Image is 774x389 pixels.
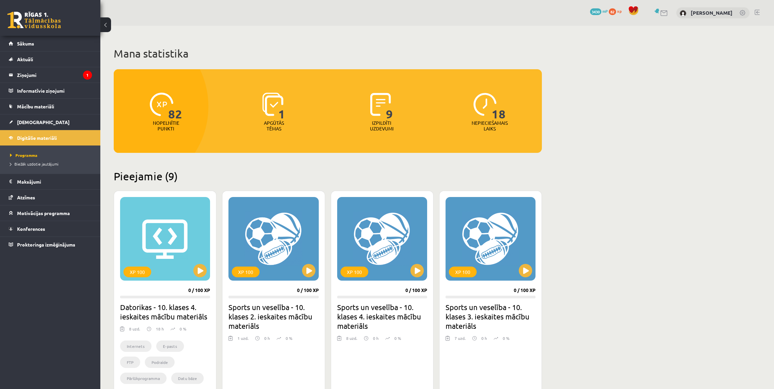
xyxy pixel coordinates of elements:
span: mP [602,8,608,14]
a: [PERSON_NAME] [691,9,733,16]
i: 1 [83,71,92,80]
div: 8 uzd. [129,326,140,336]
h2: Datorikas - 10. klases 4. ieskaites mācību materiāls [120,302,210,321]
h1: Mana statistika [114,47,542,60]
a: Programma [10,152,94,158]
div: XP 100 [123,267,151,277]
span: 82 [609,8,616,15]
a: Atzīmes [9,190,92,205]
a: Aktuāli [9,52,92,67]
h2: Pieejamie (9) [114,170,542,183]
span: Motivācijas programma [17,210,70,216]
h2: Sports un veselība - 10. klases 3. ieskaites mācību materiāls [446,302,536,330]
div: 8 uzd. [346,335,357,345]
p: Nepieciešamais laiks [472,120,508,131]
p: 0 % [394,335,401,341]
img: icon-clock-7be60019b62300814b6bd22b8e044499b485619524d84068768e800edab66f18.svg [473,93,497,116]
legend: Ziņojumi [17,67,92,83]
h2: Sports un veselība - 10. klases 2. ieskaites mācību materiāls [228,302,318,330]
a: 3430 mP [590,8,608,14]
p: 0 % [286,335,292,341]
p: Izpildīti uzdevumi [369,120,395,131]
li: Datu bāze [171,373,204,384]
img: Stīvens Kuzmenko [680,10,686,17]
li: FTP [120,357,140,368]
p: 18 h [156,326,164,332]
a: Biežāk uzdotie jautājumi [10,161,94,167]
li: Internets [120,341,152,352]
li: Podraide [145,357,175,368]
h2: Sports un veselība - 10. klases 4. ieskaites mācību materiāls [337,302,427,330]
div: 7 uzd. [455,335,466,345]
span: 9 [386,93,393,120]
span: 18 [492,93,506,120]
legend: Maksājumi [17,174,92,189]
div: XP 100 [449,267,477,277]
a: Sākums [9,36,92,51]
span: Digitālie materiāli [17,135,57,141]
li: E-pasts [156,341,184,352]
div: 1 uzd. [237,335,249,345]
a: Motivācijas programma [9,205,92,221]
p: 0 % [180,326,186,332]
img: icon-xp-0682a9bc20223a9ccc6f5883a126b849a74cddfe5390d2b41b4391c66f2066e7.svg [150,93,173,116]
span: Aktuāli [17,56,33,62]
span: [DEMOGRAPHIC_DATA] [17,119,70,125]
span: 82 [168,93,182,120]
p: Apgūtās tēmas [261,120,287,131]
li: Pārlūkprogramma [120,373,167,384]
span: xp [617,8,621,14]
a: Digitālie materiāli [9,130,92,145]
span: Mācību materiāli [17,103,54,109]
a: Rīgas 1. Tālmācības vidusskola [7,12,61,28]
a: Informatīvie ziņojumi [9,83,92,98]
span: Atzīmes [17,194,35,200]
span: Konferences [17,226,45,232]
p: 0 h [481,335,487,341]
a: [DEMOGRAPHIC_DATA] [9,114,92,130]
span: Sākums [17,40,34,46]
span: Biežāk uzdotie jautājumi [10,161,59,167]
a: Konferences [9,221,92,236]
p: Nopelnītie punkti [153,120,179,131]
span: 1 [278,93,285,120]
p: 0 % [503,335,509,341]
span: 3430 [590,8,601,15]
div: XP 100 [232,267,260,277]
a: 82 xp [609,8,625,14]
p: 0 h [373,335,379,341]
div: XP 100 [341,267,368,277]
a: Mācību materiāli [9,99,92,114]
span: Proktoringa izmēģinājums [17,241,75,248]
span: Programma [10,153,37,158]
p: 0 h [264,335,270,341]
a: Proktoringa izmēģinājums [9,237,92,252]
a: Ziņojumi1 [9,67,92,83]
a: Maksājumi [9,174,92,189]
legend: Informatīvie ziņojumi [17,83,92,98]
img: icon-learned-topics-4a711ccc23c960034f471b6e78daf4a3bad4a20eaf4de84257b87e66633f6470.svg [262,93,283,116]
img: icon-completed-tasks-ad58ae20a441b2904462921112bc710f1caf180af7a3daa7317a5a94f2d26646.svg [370,93,391,116]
